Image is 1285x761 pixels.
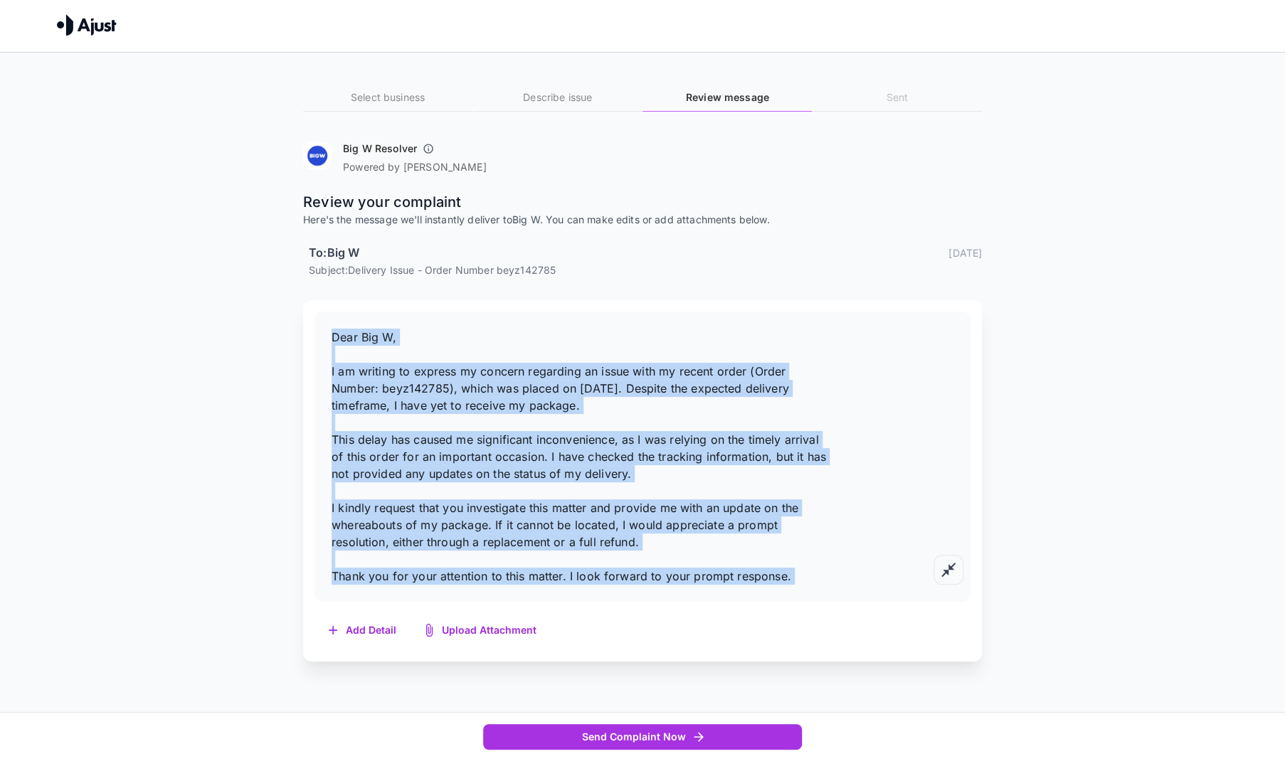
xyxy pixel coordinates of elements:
p: [DATE] [948,245,982,260]
h6: Review message [642,90,812,105]
button: Add Detail [314,616,411,645]
img: Big W [303,142,332,170]
p: Here's the message we'll instantly deliver to Big W . You can make edits or add attachments below. [303,213,982,227]
h6: Big W Resolver [343,142,417,156]
button: Upload Attachment [411,616,551,645]
h6: Select business [303,90,472,105]
p: Review your complaint [303,191,982,213]
span: Dear Big W, I am writing to express my concern regarding an issue with my recent order (Order Num... [332,330,826,583]
p: Subject: Delivery Issue - Order Number beyz142785 [309,262,982,277]
button: Send Complaint Now [483,724,802,750]
img: Ajust [57,14,117,36]
h6: To: Big W [309,244,359,262]
h6: Sent [813,90,982,105]
p: Powered by [PERSON_NAME] [343,160,487,174]
h6: Describe issue [473,90,642,105]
